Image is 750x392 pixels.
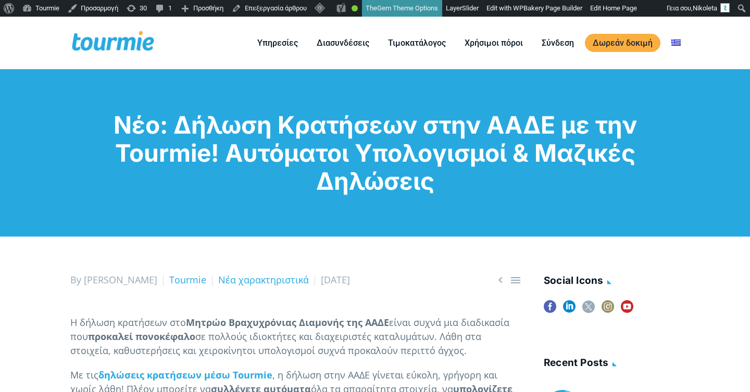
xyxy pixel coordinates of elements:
a: instagram [602,300,614,320]
a:  [494,273,507,286]
span: By [PERSON_NAME] [70,273,157,286]
a: facebook [544,300,556,320]
a: youtube [621,300,633,320]
a: Δωρεάν δοκιμή [585,34,660,52]
a:  [509,273,522,286]
span: [DATE] [321,273,350,286]
h4: social icons [544,273,680,290]
h4: Recent posts [544,355,680,372]
a: Νέα χαρακτηριστικά [218,273,309,286]
a: Χρήσιμοι πόροι [457,36,531,49]
a: linkedin [563,300,576,320]
a: δηλώσεις κρατήσεων μέσω Tourmie [98,369,272,381]
span: Previous post [494,273,507,286]
a: Υπηρεσίες [249,36,306,49]
strong: Μητρώο Βραχυχρόνιας Διαμονής της ΑΑΔΕ [186,316,389,329]
a: Tourmie [169,273,206,286]
a: Τιμοκατάλογος [380,36,454,49]
p: Η δήλωση κρατήσεων στο είναι συχνά μια διαδικασία που σε πολλούς ιδιοκτήτες και διαχειριστές κατα... [70,316,522,358]
span: Nikoleta [693,4,717,12]
a: Διασυνδέσεις [309,36,377,49]
a: Σύνδεση [534,36,582,49]
h1: Νέο: Δήλωση Κρατήσεων στην ΑΑΔΕ με την Tourmie! Αυτόματοι Υπολογισμοί & Μαζικές Δηλώσεις [70,111,680,195]
div: Καλό [352,5,358,11]
a: twitter [582,300,595,320]
strong: προκαλεί πονοκέφαλο [88,330,195,343]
